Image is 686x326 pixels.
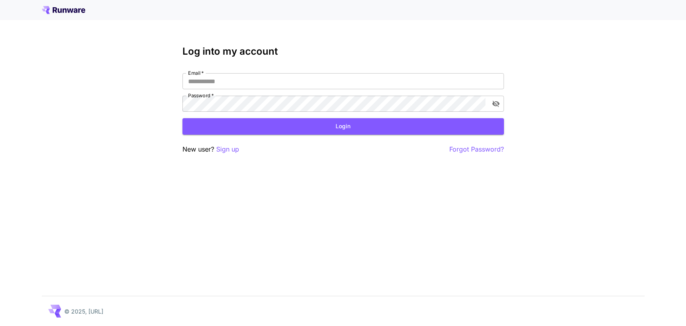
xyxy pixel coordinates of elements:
p: New user? [182,144,239,154]
button: Sign up [216,144,239,154]
button: Forgot Password? [449,144,504,154]
p: © 2025, [URL] [64,307,103,316]
label: Email [188,70,204,76]
button: Login [182,118,504,135]
button: toggle password visibility [489,96,503,111]
label: Password [188,92,214,99]
h3: Log into my account [182,46,504,57]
